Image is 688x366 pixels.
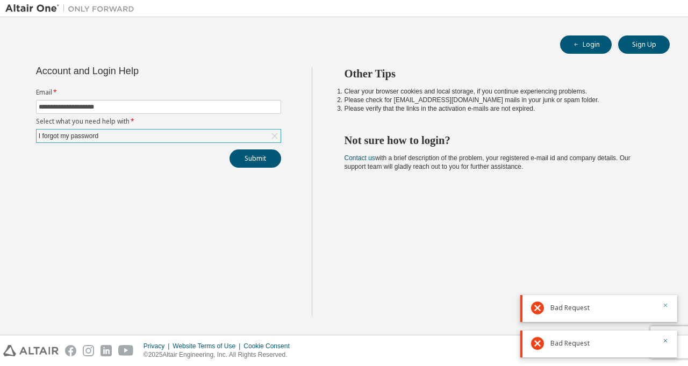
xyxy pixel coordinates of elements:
img: Altair One [5,3,140,14]
div: I forgot my password [37,130,281,142]
img: youtube.svg [118,345,134,356]
li: Please verify that the links in the activation e-mails are not expired. [345,104,651,113]
div: I forgot my password [37,130,100,142]
div: Website Terms of Use [173,342,243,350]
button: Login [560,35,612,54]
img: altair_logo.svg [3,345,59,356]
h2: Not sure how to login? [345,133,651,147]
div: Cookie Consent [243,342,296,350]
li: Clear your browser cookies and local storage, if you continue experiencing problems. [345,87,651,96]
label: Email [36,88,281,97]
button: Submit [230,149,281,168]
li: Please check for [EMAIL_ADDRESS][DOMAIN_NAME] mails in your junk or spam folder. [345,96,651,104]
span: Bad Request [550,339,590,348]
img: linkedin.svg [101,345,112,356]
p: © 2025 Altair Engineering, Inc. All Rights Reserved. [144,350,296,360]
label: Select what you need help with [36,117,281,126]
h2: Other Tips [345,67,651,81]
a: Contact us [345,154,375,162]
div: Privacy [144,342,173,350]
div: Account and Login Help [36,67,232,75]
span: with a brief description of the problem, your registered e-mail id and company details. Our suppo... [345,154,630,170]
span: Bad Request [550,304,590,312]
img: instagram.svg [83,345,94,356]
button: Sign Up [618,35,670,54]
img: facebook.svg [65,345,76,356]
